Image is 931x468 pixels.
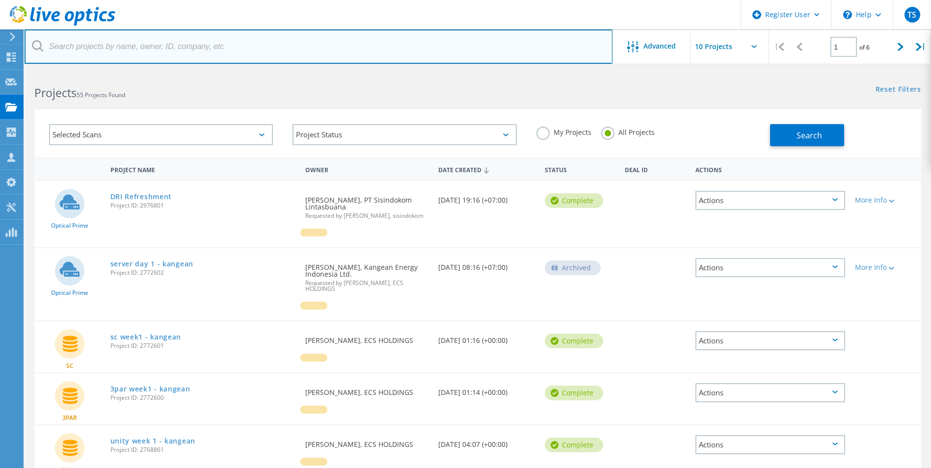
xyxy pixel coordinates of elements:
[110,447,296,453] span: Project ID: 2768861
[433,160,540,179] div: Date Created
[545,438,603,452] div: Complete
[695,435,845,454] div: Actions
[433,181,540,213] div: [DATE] 19:16 (+07:00)
[110,438,195,444] a: unity week 1 - kangean
[106,160,301,178] div: Project Name
[25,29,612,64] input: Search projects by name, owner, ID, company, etc
[110,270,296,276] span: Project ID: 2772602
[859,43,870,52] span: of 6
[695,383,845,402] div: Actions
[797,130,822,141] span: Search
[433,425,540,458] div: [DATE] 04:07 (+00:00)
[110,260,193,267] a: server day 1 - kangean
[620,160,691,178] div: Deal Id
[545,193,603,208] div: Complete
[300,181,433,229] div: [PERSON_NAME], PT Sisindokom Lintasbuana
[545,386,603,400] div: Complete
[536,127,591,136] label: My Projects
[695,191,845,210] div: Actions
[545,260,601,275] div: Archived
[51,290,88,296] span: Optical Prime
[110,203,296,208] span: Project ID: 2976801
[545,334,603,348] div: Complete
[433,248,540,281] div: [DATE] 08:16 (+07:00)
[34,85,77,101] b: Projects
[66,363,74,369] span: SC
[907,11,916,19] span: TS
[695,258,845,277] div: Actions
[110,386,190,392] a: 3par week1 - kangean
[876,86,921,94] a: Reset Filters
[300,425,433,458] div: [PERSON_NAME], ECS HOLDINGS
[49,124,273,145] div: Selected Scans
[62,415,77,421] span: 3PAR
[911,29,931,64] div: |
[643,43,676,50] span: Advanced
[305,280,428,292] span: Requested by [PERSON_NAME], ECS HOLDINGS
[433,321,540,354] div: [DATE] 01:16 (+00:00)
[293,124,516,145] div: Project Status
[77,91,125,99] span: 55 Projects Found
[110,193,172,200] a: DRI Refreshment
[305,213,428,219] span: Requested by [PERSON_NAME], sisindokom
[433,373,540,406] div: [DATE] 01:14 (+00:00)
[51,223,88,229] span: Optical Prime
[300,160,433,178] div: Owner
[691,160,850,178] div: Actions
[540,160,620,178] div: Status
[770,124,844,146] button: Search
[110,343,296,349] span: Project ID: 2772601
[855,264,916,271] div: More Info
[300,321,433,354] div: [PERSON_NAME], ECS HOLDINGS
[300,248,433,302] div: [PERSON_NAME], Kangean Energy Indonesia Ltd.
[601,127,655,136] label: All Projects
[300,373,433,406] div: [PERSON_NAME], ECS HOLDINGS
[843,10,852,19] svg: \n
[110,334,182,340] a: sc week1 - kangean
[110,395,296,401] span: Project ID: 2772600
[10,21,115,27] a: Live Optics Dashboard
[769,29,789,64] div: |
[695,331,845,350] div: Actions
[855,197,916,204] div: More Info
